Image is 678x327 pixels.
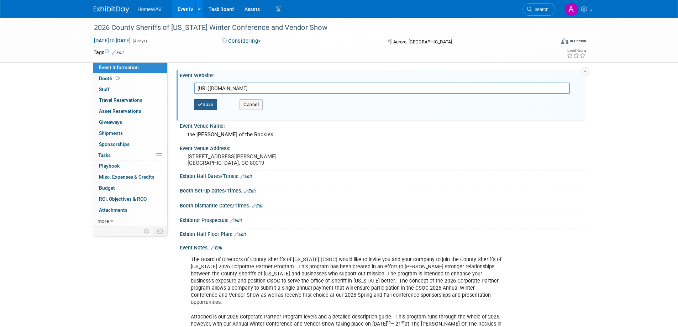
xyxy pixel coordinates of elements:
[180,215,585,224] div: Exhibitor Prospectus:
[141,227,153,236] td: Personalize Event Tab Strip
[98,218,109,224] span: more
[180,200,585,210] div: Booth Dismantle Dates/Times:
[93,216,167,227] a: more
[94,37,131,44] span: [DATE] [DATE]
[93,62,167,73] a: Event Information
[180,70,585,79] div: Event Website:
[109,38,116,43] span: to
[99,119,122,125] span: Giveaways
[114,75,121,81] span: Booth not reserved yet
[93,172,167,183] a: Misc. Expenses & Credits
[194,83,570,94] input: Enter URL
[567,49,586,52] div: Event Rating
[194,99,217,110] button: Save
[230,218,242,223] a: Edit
[393,39,452,44] span: Aurora, [GEOGRAPHIC_DATA]
[93,161,167,172] a: Playbook
[99,97,142,103] span: Travel Reservations
[93,139,167,150] a: Sponsorships
[93,183,167,194] a: Budget
[252,204,264,209] a: Edit
[99,86,110,92] span: Staff
[99,163,120,169] span: Playbook
[180,171,585,180] div: Exhibit Hall Dates/Times:
[99,207,127,213] span: Attachments
[240,174,252,179] a: Edit
[188,153,341,166] pre: [STREET_ADDRESS][PERSON_NAME] [GEOGRAPHIC_DATA], CO 80019
[234,232,246,237] a: Edit
[180,121,585,130] div: Event Venue Name:
[99,130,123,136] span: Shipments
[211,246,222,250] a: Edit
[99,196,147,202] span: ROI, Objectives & ROO
[185,129,579,140] div: the [PERSON_NAME] of the Rockies
[93,205,167,216] a: Attachments
[91,21,545,34] div: 2026 County Sheriffs of [US_STATE] Winter Conference and Vendor Show
[93,95,167,106] a: Travel Reservations
[98,152,111,158] span: Tasks
[99,75,121,81] span: Booth
[93,194,167,205] a: ROI, Objectives & ROO
[93,128,167,139] a: Shipments
[153,227,167,236] td: Toggle Event Tabs
[93,73,167,84] a: Booth
[93,106,167,117] a: Asset Reservations
[569,38,586,44] div: In-Person
[132,39,147,43] span: (4 days)
[561,38,568,44] img: Format-Inperson.png
[99,141,130,147] span: Sponsorships
[99,64,139,70] span: Event Information
[564,2,578,16] img: Amanda Jasper
[387,320,391,325] sup: th
[240,99,263,110] button: Cancel
[94,6,129,13] img: ExhibitDay
[532,7,548,12] span: Search
[522,3,555,16] a: Search
[112,50,124,55] a: Edit
[180,143,585,152] div: Event Venue Address:
[138,6,162,12] span: HomeWAV
[99,108,141,114] span: Asset Reservations
[219,37,264,45] button: Considering
[513,37,587,48] div: Event Format
[401,320,405,325] sup: st
[94,49,124,56] td: Tags
[93,117,167,128] a: Giveaways
[244,189,256,194] a: Edit
[93,84,167,95] a: Staff
[93,150,167,161] a: Tasks
[99,174,154,180] span: Misc. Expenses & Credits
[180,185,585,195] div: Booth Set-up Dates/Times:
[180,242,585,252] div: Event Notes:
[99,185,115,191] span: Budget
[180,229,585,238] div: Exhibit Hall Floor Plan:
